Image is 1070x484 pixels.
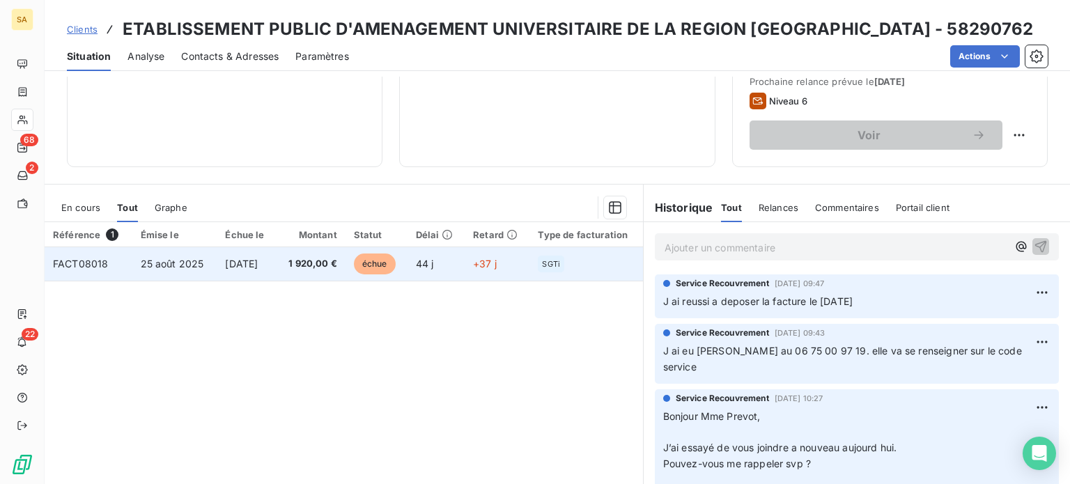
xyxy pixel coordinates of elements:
img: Logo LeanPay [11,453,33,476]
button: Voir [750,120,1002,150]
span: [DATE] [225,258,258,270]
div: Montant [285,229,337,240]
span: 1 920,00 € [285,257,337,271]
h6: Historique [644,199,713,216]
a: Clients [67,22,98,36]
div: Émise le [141,229,209,240]
span: Service Recouvrement [676,327,769,339]
span: Tout [117,202,138,213]
span: En cours [61,202,100,213]
span: 1 [106,228,118,241]
button: Actions [950,45,1020,68]
span: Graphe [155,202,187,213]
span: échue [354,253,396,274]
span: +37 j [473,258,497,270]
span: 2 [26,162,38,174]
span: 25 août 2025 [141,258,204,270]
span: Prochaine relance prévue le [750,76,1030,87]
div: Délai [416,229,457,240]
div: Référence [53,228,124,241]
span: J’ai essayé de vous joindre a nouveau aujourd hui. [663,442,897,453]
span: Situation [67,49,111,63]
span: Paramètres [295,49,349,63]
span: Pouvez-vous me rappeler svp ? [663,458,811,469]
span: 68 [20,134,38,146]
span: Tout [721,202,742,213]
span: [DATE] 10:27 [775,394,823,403]
span: Clients [67,24,98,35]
h3: ETABLISSEMENT PUBLIC D'AMENAGEMENT UNIVERSITAIRE DE LA REGION [GEOGRAPHIC_DATA] - 58290762 [123,17,1034,42]
div: Statut [354,229,399,240]
span: [DATE] 09:47 [775,279,825,288]
span: Portail client [896,202,949,213]
span: FACT08018 [53,258,108,270]
span: J ai eu [PERSON_NAME] au 06 75 00 97 19. elle va se renseigner sur le code service [663,345,1025,373]
span: 22 [22,328,38,341]
span: Niveau 6 [769,95,807,107]
div: SA [11,8,33,31]
span: Service Recouvrement [676,392,769,405]
span: Bonjour Mme Prevot, [663,410,761,422]
span: J ai reussi a deposer la facture le [DATE] [663,295,853,307]
span: Service Recouvrement [676,277,769,290]
span: Analyse [127,49,164,63]
div: Échue le [225,229,267,240]
span: 44 j [416,258,434,270]
span: SGTi [542,260,560,268]
div: Retard [473,229,521,240]
span: Commentaires [815,202,879,213]
div: Type de facturation [538,229,634,240]
span: [DATE] [874,76,906,87]
div: Open Intercom Messenger [1023,437,1056,470]
span: Voir [766,130,972,141]
span: Relances [759,202,798,213]
span: [DATE] 09:43 [775,329,825,337]
span: Contacts & Adresses [181,49,279,63]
